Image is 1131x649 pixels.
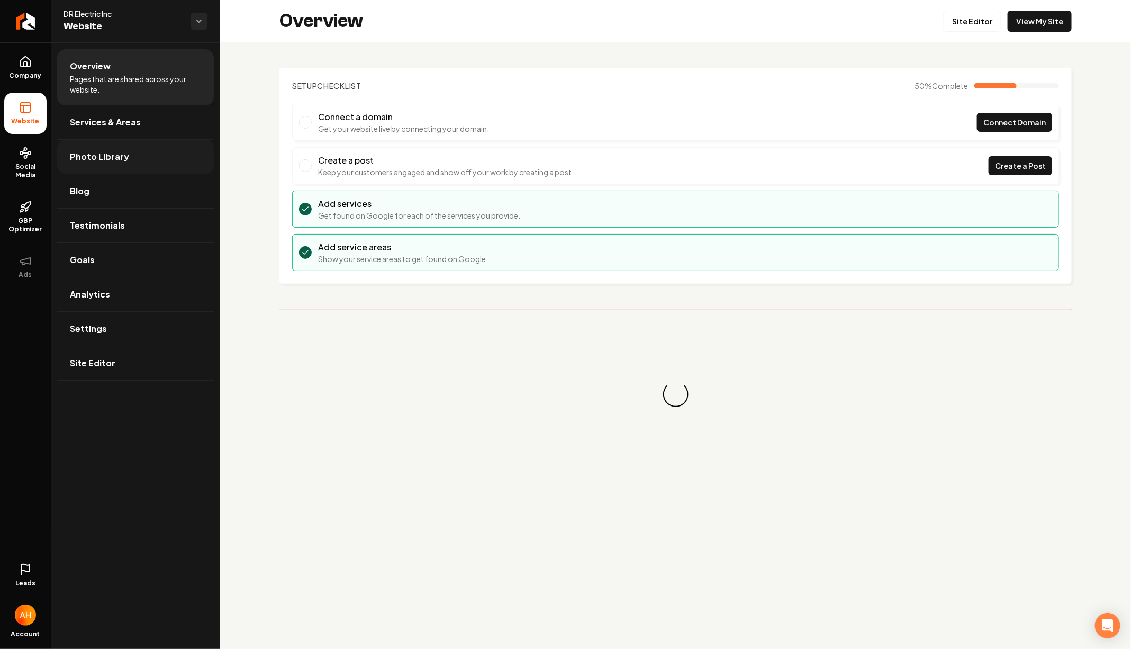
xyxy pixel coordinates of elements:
span: Blog [70,185,89,197]
span: Pages that are shared across your website. [70,74,201,95]
a: Photo Library [57,140,214,174]
a: Site Editor [57,346,214,380]
h3: Create a post [318,154,574,167]
span: DR Electric Inc [64,8,182,19]
div: Open Intercom Messenger [1095,613,1120,638]
span: Overview [70,60,111,73]
span: 50 % [915,80,968,91]
a: View My Site [1008,11,1072,32]
span: Services & Areas [70,116,141,129]
a: Blog [57,174,214,208]
span: Create a Post [995,160,1046,172]
p: Show your service areas to get found on Google. [318,254,488,264]
span: GBP Optimizer [4,217,47,233]
a: Analytics [57,277,214,311]
p: Get found on Google for each of the services you provide. [318,210,520,221]
a: Company [4,47,47,88]
a: Connect Domain [977,113,1052,132]
h2: Overview [279,11,363,32]
a: Services & Areas [57,105,214,139]
h3: Add services [318,197,520,210]
button: Ads [4,246,47,287]
a: Testimonials [57,209,214,242]
a: Settings [57,312,214,346]
span: Site Editor [70,357,115,369]
span: Goals [70,254,95,266]
a: Site Editor [943,11,1001,32]
span: Social Media [4,163,47,179]
span: Photo Library [70,150,129,163]
span: Website [7,117,44,125]
a: Create a Post [989,156,1052,175]
p: Get your website live by connecting your domain. [318,123,489,134]
span: Website [64,19,182,34]
img: Anthony Hurgoi [15,605,36,626]
span: Leads [15,579,35,588]
a: Leads [4,555,47,596]
img: Rebolt Logo [16,13,35,30]
span: Setup [292,81,318,91]
a: Goals [57,243,214,277]
span: Account [11,630,40,638]
p: Keep your customers engaged and show off your work by creating a post. [318,167,574,177]
span: Testimonials [70,219,125,232]
span: Company [5,71,46,80]
div: Loading [658,377,693,412]
span: Analytics [70,288,110,301]
a: Social Media [4,138,47,188]
h3: Connect a domain [318,111,489,123]
span: Ads [15,271,37,279]
span: Complete [932,81,968,91]
a: GBP Optimizer [4,192,47,242]
h2: Checklist [292,80,361,91]
h3: Add service areas [318,241,488,254]
button: Open user button [15,600,36,626]
span: Settings [70,322,107,335]
span: Connect Domain [983,117,1046,128]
